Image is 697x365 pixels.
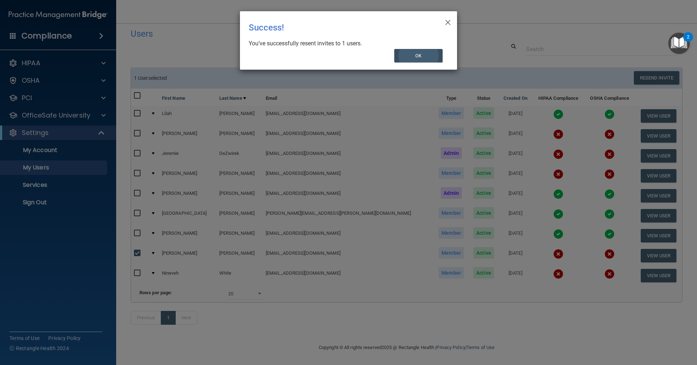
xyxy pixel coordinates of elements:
[249,40,443,48] div: You’ve successfully resent invites to 1 users.
[445,14,451,29] span: ×
[394,49,443,62] button: OK
[687,37,689,46] div: 2
[668,33,690,54] button: Open Resource Center, 2 new notifications
[571,313,688,343] iframe: Drift Widget Chat Controller
[249,17,419,38] div: Success!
